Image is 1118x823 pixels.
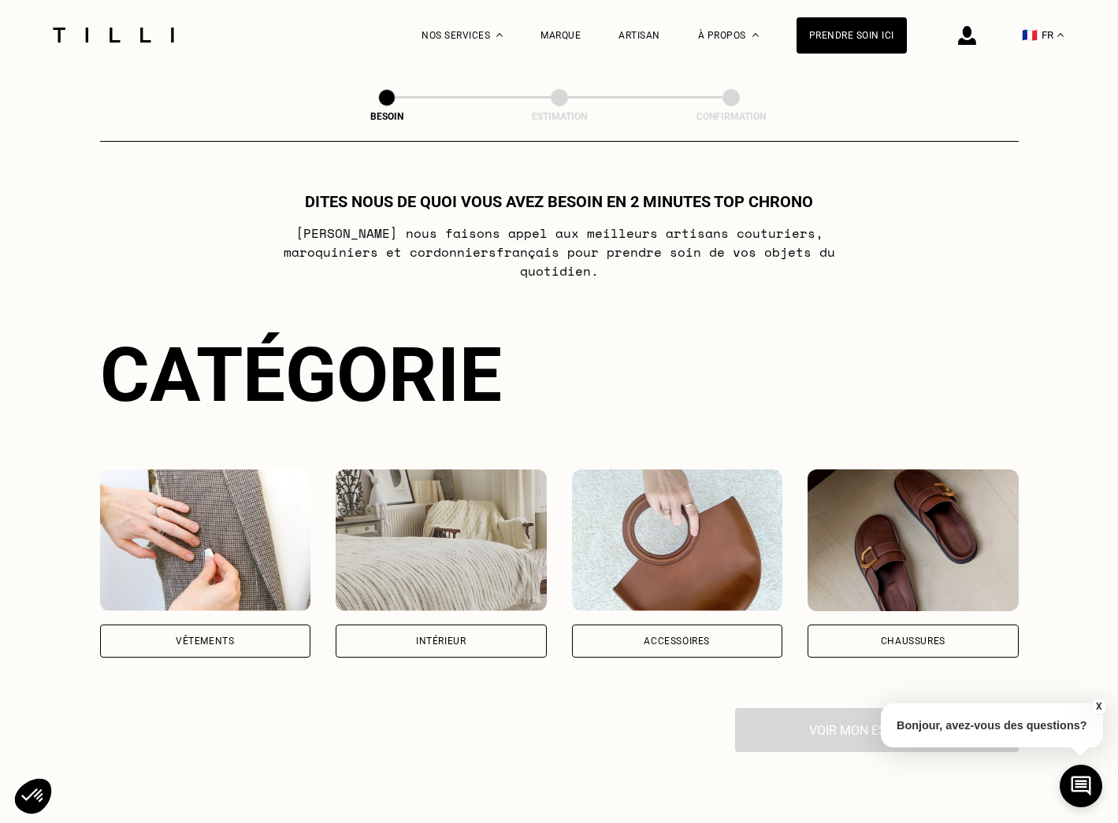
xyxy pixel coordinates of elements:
div: Chaussures [881,636,945,646]
span: 🇫🇷 [1022,28,1038,43]
img: menu déroulant [1057,33,1064,37]
div: Confirmation [652,111,810,122]
p: Bonjour, avez-vous des questions? [881,703,1103,747]
a: Prendre soin ici [797,17,907,54]
img: Menu déroulant [496,33,503,37]
img: Vêtements [100,469,311,611]
div: Besoin [308,111,466,122]
div: Estimation [481,111,638,122]
a: Artisan [618,30,660,41]
img: Menu déroulant à propos [752,33,759,37]
img: Accessoires [572,469,783,611]
img: Logo du service de couturière Tilli [47,28,180,43]
button: X [1090,698,1106,715]
h1: Dites nous de quoi vous avez besoin en 2 minutes top chrono [305,192,813,211]
div: Vêtements [176,636,234,646]
div: Accessoires [644,636,710,646]
div: Intérieur [416,636,466,646]
p: [PERSON_NAME] nous faisons appel aux meilleurs artisans couturiers , maroquiniers et cordonniers ... [247,224,871,280]
div: Catégorie [100,331,1019,419]
img: Intérieur [336,469,547,611]
img: Chaussures [808,469,1019,611]
a: Marque [540,30,581,41]
img: icône connexion [958,26,976,45]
